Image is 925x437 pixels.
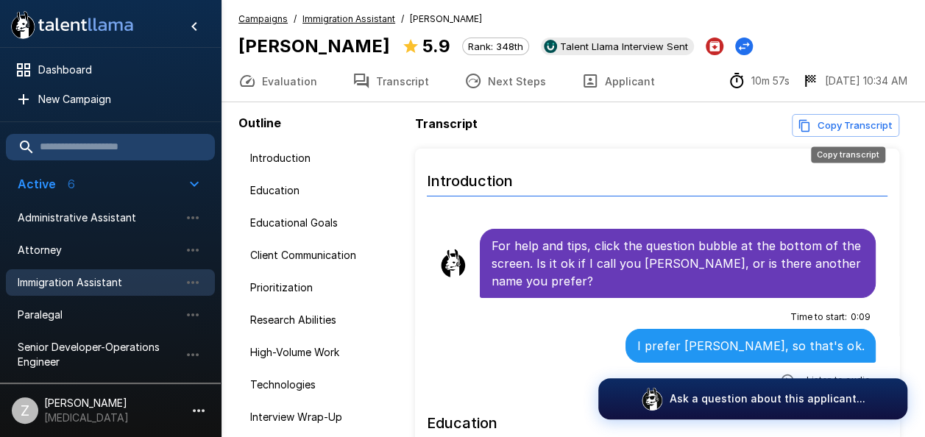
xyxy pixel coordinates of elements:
span: Education [250,183,397,198]
h6: Introduction [427,157,887,196]
div: Introduction [238,145,409,171]
b: 5.9 [422,35,450,57]
p: For help and tips, click the question bubble at the bottom of the screen. Is it ok if I call you ... [492,237,864,290]
div: The time between starting and completing the interview [728,72,790,90]
div: Education [238,177,409,204]
button: Ask a question about this applicant... [598,378,907,419]
u: Immigration Assistant [302,13,395,24]
b: [PERSON_NAME] [238,35,390,57]
span: / [294,12,297,26]
div: View profile in UKG [541,38,694,55]
button: Evaluation [221,60,335,102]
span: Client Communication [250,248,397,263]
span: Rank: 348th [463,40,528,52]
span: [PERSON_NAME] [410,12,482,26]
div: Interview Wrap-Up [238,404,409,430]
div: Prioritization [238,274,409,301]
span: Interview Wrap-Up [250,410,397,424]
button: Copy transcript [792,114,899,137]
span: Prioritization [250,280,397,295]
span: / [401,12,404,26]
div: Technologies [238,372,409,398]
div: Educational Goals [238,210,409,236]
button: Applicant [564,60,673,102]
p: I prefer [PERSON_NAME], so that's ok. [637,337,864,355]
span: Talent Llama Interview Sent [554,40,694,52]
span: Technologies [250,377,397,392]
span: Research Abilities [250,313,397,327]
div: Copy transcript [811,146,885,163]
span: 0 : 09 [850,310,870,324]
b: Outline [238,116,281,130]
span: High-Volume Work [250,345,397,360]
button: Transcript [335,60,447,102]
p: [DATE] 10:34 AM [825,74,907,88]
img: llama_clean.png [439,249,468,278]
div: High-Volume Work [238,339,409,366]
p: 10m 57s [751,74,790,88]
div: The date and time when the interview was completed [801,72,907,90]
button: Change Stage [735,38,753,55]
b: Transcript [415,116,478,131]
button: Archive Applicant [706,38,723,55]
div: Research Abilities [238,307,409,333]
p: Ask a question about this applicant... [670,391,865,406]
img: ukg_logo.jpeg [544,40,557,53]
button: Next Steps [447,60,564,102]
span: Educational Goals [250,216,397,230]
span: Time to start : [790,310,847,324]
img: logo_glasses@2x.png [640,387,664,411]
span: Listen to audio [807,373,870,388]
div: Client Communication [238,242,409,269]
u: Campaigns [238,13,288,24]
span: Introduction [250,151,397,166]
